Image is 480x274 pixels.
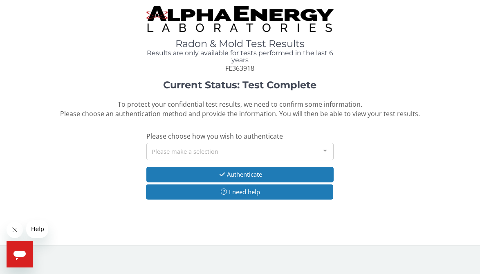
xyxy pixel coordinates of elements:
iframe: Message from company [26,220,48,238]
iframe: Button to launch messaging window [7,241,33,267]
iframe: Close message [7,222,23,238]
strong: Current Status: Test Complete [163,79,316,91]
h4: Results are only available for tests performed in the last 6 years [146,49,334,64]
h1: Radon & Mold Test Results [146,38,334,49]
button: I need help [146,184,333,200]
img: TightCrop.jpg [146,6,334,32]
button: Authenticate [146,167,334,182]
span: Please choose how you wish to authenticate [146,132,283,141]
span: Please make a selection [152,146,218,156]
span: FE363918 [225,64,254,73]
span: To protect your confidential test results, we need to confirm some information. Please choose an ... [60,100,420,118]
